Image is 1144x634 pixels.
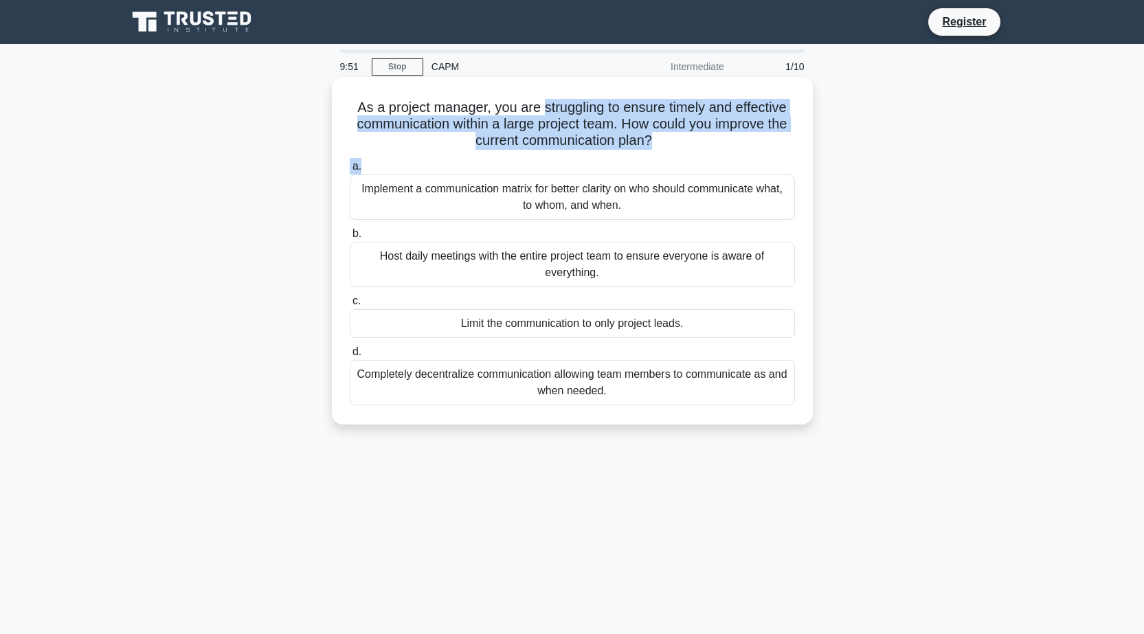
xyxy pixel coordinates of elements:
div: Limit the communication to only project leads. [350,309,795,338]
div: CAPM [423,53,612,80]
div: 1/10 [732,53,813,80]
span: b. [352,227,361,239]
a: Register [934,13,994,30]
span: d. [352,346,361,357]
div: Implement a communication matrix for better clarity on who should communicate what, to whom, and ... [350,174,795,220]
h5: As a project manager, you are struggling to ensure timely and effective communication within a la... [348,99,796,150]
span: a. [352,160,361,172]
a: Stop [372,58,423,76]
div: Host daily meetings with the entire project team to ensure everyone is aware of everything. [350,242,795,287]
span: c. [352,295,361,306]
div: 9:51 [332,53,372,80]
div: Intermediate [612,53,732,80]
div: Completely decentralize communication allowing team members to communicate as and when needed. [350,360,795,405]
